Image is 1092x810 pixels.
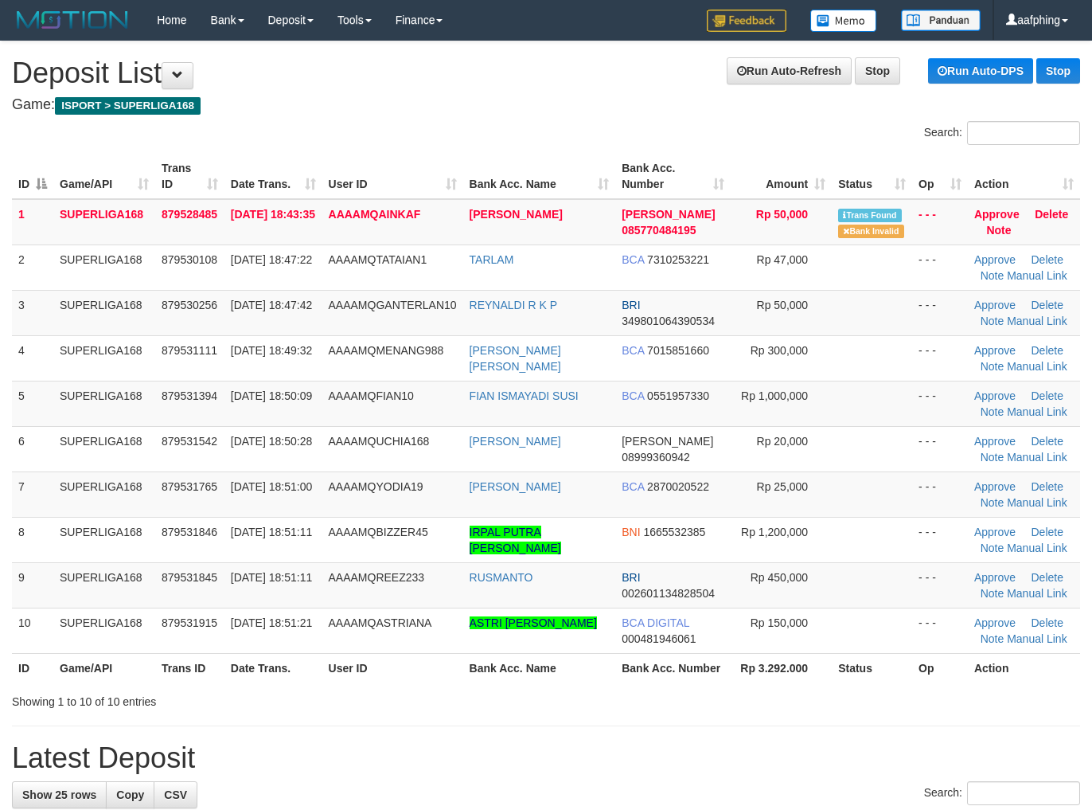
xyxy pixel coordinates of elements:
th: ID [12,653,53,683]
td: - - - [912,562,968,608]
h1: Latest Deposit [12,742,1080,774]
span: [DATE] 18:51:21 [231,616,312,629]
th: Op [912,653,968,683]
td: 10 [12,608,53,653]
span: BCA DIGITAL [622,616,689,629]
a: Approve [974,571,1016,584]
label: Search: [924,121,1080,145]
td: - - - [912,335,968,381]
span: Copy 002601134828504 to clipboard [622,587,715,600]
td: SUPERLIGA168 [53,608,155,653]
span: Rp 150,000 [751,616,808,629]
a: Manual Link [1007,542,1067,554]
span: [DATE] 18:47:42 [231,299,312,311]
td: SUPERLIGA168 [53,472,155,517]
td: - - - [912,381,968,426]
a: FIAN ISMAYADI SUSI [470,389,579,402]
th: Game/API: activate to sort column ascending [53,154,155,199]
span: [DATE] 18:51:11 [231,571,312,584]
th: Op: activate to sort column ascending [912,154,968,199]
span: 879531845 [162,571,217,584]
th: Date Trans. [224,653,322,683]
span: ISPORT > SUPERLIGA168 [55,97,201,115]
span: [PERSON_NAME] [622,435,713,448]
th: Bank Acc. Name [463,653,616,683]
span: AAAAMQUCHIA168 [329,435,430,448]
span: [DATE] 18:51:00 [231,480,312,493]
td: 6 [12,426,53,472]
label: Search: [924,781,1080,805]
td: SUPERLIGA168 [53,562,155,608]
span: [DATE] 18:51:11 [231,526,312,538]
th: Bank Acc. Number [615,653,731,683]
span: Copy 000481946061 to clipboard [622,632,696,645]
a: Delete [1032,344,1063,357]
a: Delete [1032,389,1063,402]
a: Note [981,587,1004,600]
span: [DATE] 18:49:32 [231,344,312,357]
td: - - - [912,472,968,517]
span: 879531765 [162,480,217,493]
td: 5 [12,381,53,426]
td: - - - [912,608,968,653]
span: Rp 25,000 [757,480,809,493]
td: 4 [12,335,53,381]
img: MOTION_logo.png [12,8,133,32]
span: BCA [622,344,644,357]
span: Rp 1,000,000 [741,389,808,402]
td: SUPERLIGA168 [53,381,155,426]
img: Button%20Memo.svg [810,10,877,32]
a: REYNALDI R K P [470,299,557,311]
h4: Game: [12,97,1080,113]
span: Copy [116,788,144,801]
input: Search: [967,781,1080,805]
span: AAAAMQTATAIAN1 [329,253,427,266]
a: Note [981,542,1004,554]
span: AAAAMQBIZZER45 [329,526,428,538]
img: panduan.png [901,10,981,31]
span: [DATE] 18:47:22 [231,253,312,266]
span: 879531915 [162,616,217,629]
span: BCA [622,480,644,493]
a: IRPAL PUTRA [PERSON_NAME] [470,526,561,554]
a: Note [981,315,1004,327]
a: Note [981,496,1004,509]
span: Rp 47,000 [757,253,809,266]
a: TARLAM [470,253,514,266]
th: Status [832,653,912,683]
span: [DATE] 18:43:35 [231,208,315,221]
a: Approve [974,299,1016,311]
a: Delete [1032,571,1063,584]
th: Action: activate to sort column ascending [968,154,1080,199]
h1: Deposit List [12,57,1080,89]
span: AAAAMQAINKAF [329,208,421,221]
a: RUSMANTO [470,571,533,584]
a: ASTRI [PERSON_NAME] [470,616,597,629]
a: Stop [855,57,900,84]
th: User ID [322,653,463,683]
span: Rp 1,200,000 [741,526,808,538]
a: Run Auto-Refresh [727,57,852,84]
span: AAAAMQFIAN10 [329,389,414,402]
td: - - - [912,245,968,290]
td: 7 [12,472,53,517]
a: Manual Link [1007,269,1067,282]
span: 879530108 [162,253,217,266]
td: - - - [912,199,968,245]
a: Approve [974,389,1016,402]
span: BNI [622,526,640,538]
a: Approve [974,526,1016,538]
td: 3 [12,290,53,335]
a: Manual Link [1007,315,1067,327]
td: SUPERLIGA168 [53,290,155,335]
span: AAAAMQREEZ233 [329,571,425,584]
td: SUPERLIGA168 [53,335,155,381]
a: Note [986,224,1011,237]
td: 9 [12,562,53,608]
span: Rp 50,000 [756,208,808,221]
th: Bank Acc. Name: activate to sort column ascending [463,154,616,199]
span: BCA [622,389,644,402]
span: 879528485 [162,208,217,221]
span: BRI [622,299,640,311]
span: Copy 2870020522 to clipboard [647,480,709,493]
